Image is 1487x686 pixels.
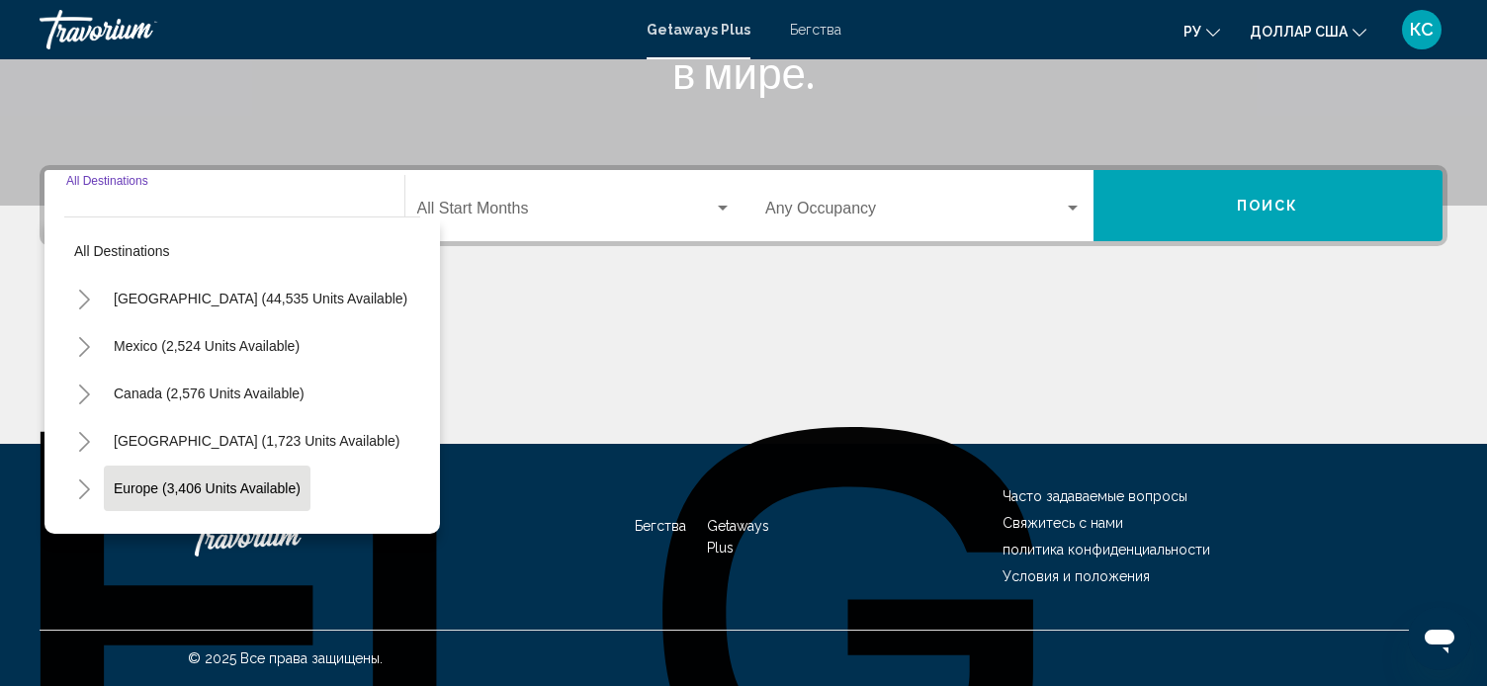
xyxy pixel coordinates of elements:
span: Europe (3,406 units available) [114,480,301,496]
iframe: Кнопка запуска окна обмена сообщениями [1408,607,1471,670]
a: Бегства [635,518,686,534]
span: Поиск [1237,199,1299,214]
span: Canada (2,576 units available) [114,386,305,401]
button: Toggle Mexico (2,524 units available) [64,326,104,366]
button: [GEOGRAPHIC_DATA] (44,535 units available) [104,276,417,321]
button: Изменить язык [1183,17,1220,45]
button: Europe (3,406 units available) [104,466,310,511]
button: [GEOGRAPHIC_DATA] (1,723 units available) [104,418,409,464]
font: КС [1410,19,1434,40]
button: Поиск [1093,170,1443,241]
a: Травориум [40,10,627,49]
a: Бегства [790,22,841,38]
a: Часто задаваемые вопросы [1003,488,1187,504]
button: Toggle Caribbean & Atlantic Islands (1,723 units available) [64,421,104,461]
span: All destinations [74,243,170,259]
font: доллар США [1250,24,1348,40]
a: Getaways Plus [707,518,769,556]
button: Mexico (2,524 units available) [104,323,309,369]
button: Toggle Australia (220 units available) [64,516,104,556]
a: Условия и положения [1003,568,1150,584]
button: Меню пользователя [1396,9,1447,50]
button: All destinations [64,228,420,274]
span: Mexico (2,524 units available) [114,338,300,354]
button: Toggle Canada (2,576 units available) [64,374,104,413]
button: [GEOGRAPHIC_DATA] (220 units available) [104,513,398,558]
font: © 2025 Все права защищены. [188,650,383,666]
button: Canada (2,576 units available) [104,371,314,416]
span: [GEOGRAPHIC_DATA] (44,535 units available) [114,291,407,306]
span: [GEOGRAPHIC_DATA] (1,723 units available) [114,433,399,449]
font: ру [1183,24,1201,40]
a: Травориум [188,507,386,566]
a: Getaways Plus [647,22,750,38]
button: Toggle Europe (3,406 units available) [64,469,104,508]
button: Toggle United States (44,535 units available) [64,279,104,318]
a: Свяжитесь с нами [1003,515,1123,531]
a: политика конфиденциальности [1003,542,1210,557]
div: Виджет поиска [44,170,1443,241]
button: Изменить валюту [1250,17,1366,45]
